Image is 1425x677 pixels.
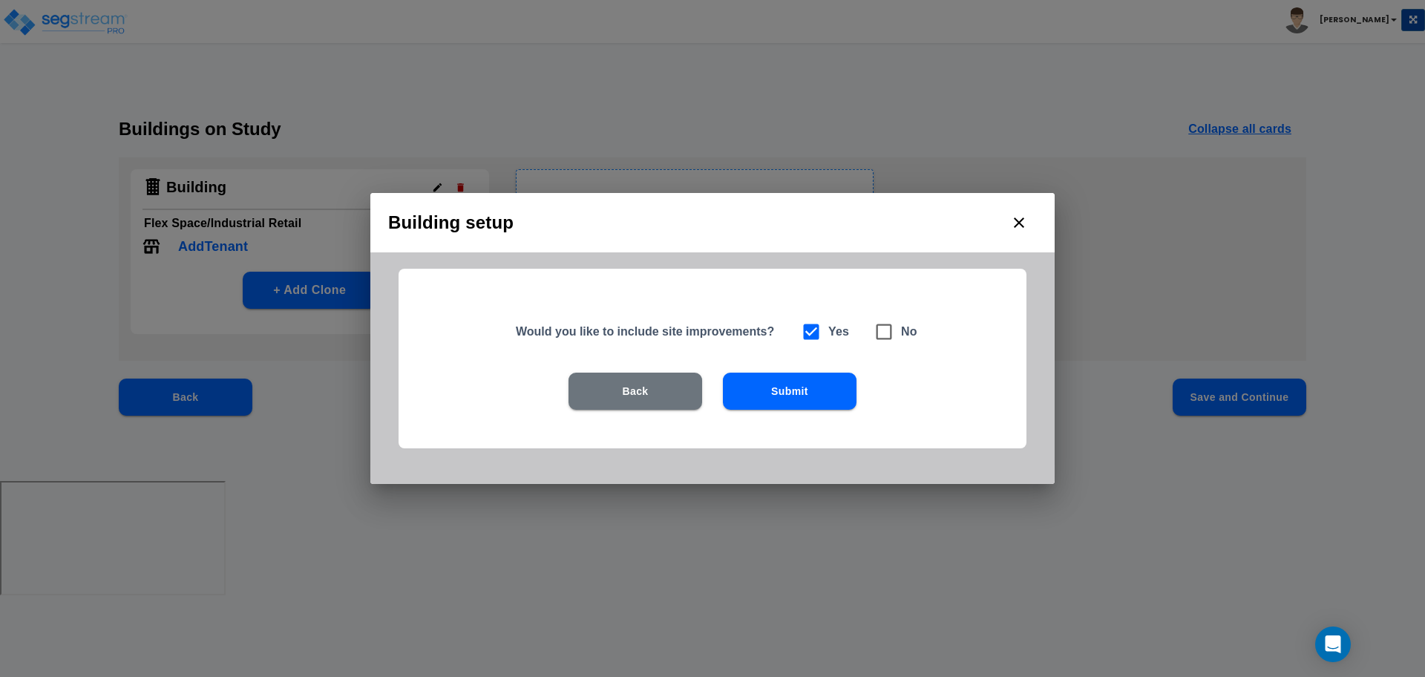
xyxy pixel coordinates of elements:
[370,193,1055,252] h2: Building setup
[901,321,917,342] h6: No
[569,373,702,410] button: Back
[1315,627,1351,662] div: Open Intercom Messenger
[828,321,849,342] h6: Yes
[516,324,782,339] h5: Would you like to include site improvements?
[723,373,856,410] button: Submit
[1001,205,1037,241] button: close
